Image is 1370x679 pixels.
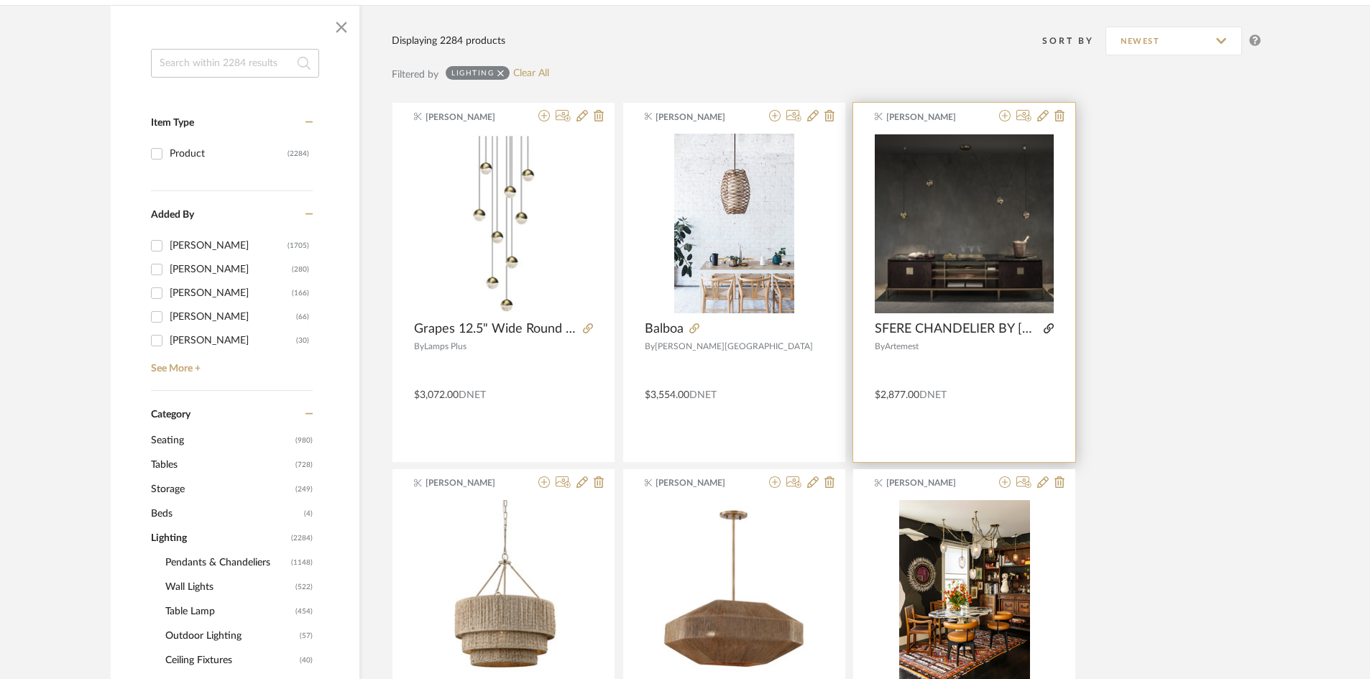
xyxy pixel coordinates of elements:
[292,282,309,305] div: (166)
[291,527,313,550] span: (2284)
[886,476,977,489] span: [PERSON_NAME]
[645,500,824,679] img: Laken
[645,342,655,351] span: By
[170,142,288,165] div: Product
[875,321,1038,337] span: SFERE CHANDELIER BY [PERSON_NAME]
[392,33,505,49] div: Displaying 2284 products
[165,624,296,648] span: Outdoor Lighting
[414,342,424,351] span: By
[151,477,292,502] span: Storage
[885,342,919,351] span: Artemest
[875,134,1054,313] img: SFERE CHANDELIER BY PAOLO RIZZATTO
[151,409,190,421] span: Category
[288,234,309,257] div: (1705)
[170,282,292,305] div: [PERSON_NAME]
[295,576,313,599] span: (522)
[656,111,746,124] span: [PERSON_NAME]
[414,134,593,313] img: Grapes 12.5" Wide Round 9-Light Brass LED Pendant
[451,68,494,78] div: Lighting
[292,258,309,281] div: (280)
[513,68,549,80] a: Clear All
[327,13,356,42] button: Close
[170,234,288,257] div: [PERSON_NAME]
[295,429,313,452] span: (980)
[414,390,459,400] span: $3,072.00
[147,352,313,375] a: See More +
[426,476,516,489] span: [PERSON_NAME]
[392,67,438,83] div: Filtered by
[300,649,313,672] span: (40)
[656,476,746,489] span: [PERSON_NAME]
[886,111,977,124] span: [PERSON_NAME]
[655,342,813,351] span: [PERSON_NAME][GEOGRAPHIC_DATA]
[151,526,288,550] span: Lighting
[645,321,684,337] span: Balboa
[170,329,296,352] div: [PERSON_NAME]
[414,321,577,337] span: Grapes 12.5" Wide Round 9-Light Brass LED Pendant
[151,502,300,526] span: Beds
[304,502,313,525] span: (4)
[459,390,486,400] span: DNET
[165,599,292,624] span: Table Lamp
[151,210,194,220] span: Added By
[295,453,313,476] span: (728)
[875,342,885,351] span: By
[689,390,717,400] span: DNET
[170,258,292,281] div: [PERSON_NAME]
[151,118,194,128] span: Item Type
[875,134,1054,313] div: 0
[424,342,466,351] span: Lamps Plus
[645,390,689,400] span: $3,554.00
[426,111,516,124] span: [PERSON_NAME]
[295,478,313,501] span: (249)
[296,305,309,328] div: (66)
[165,648,296,673] span: Ceiling Fixtures
[919,390,947,400] span: DNET
[295,600,313,623] span: (454)
[165,575,292,599] span: Wall Lights
[300,624,313,647] span: (57)
[414,500,593,679] img: Reza
[674,134,794,313] img: Balboa
[151,453,292,477] span: Tables
[288,142,309,165] div: (2284)
[1042,34,1105,48] div: Sort By
[875,390,919,400] span: $2,877.00
[151,49,319,78] input: Search within 2284 results
[291,551,313,574] span: (1148)
[296,329,309,352] div: (30)
[170,305,296,328] div: [PERSON_NAME]
[151,428,292,453] span: Seating
[165,550,288,575] span: Pendants & Chandeliers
